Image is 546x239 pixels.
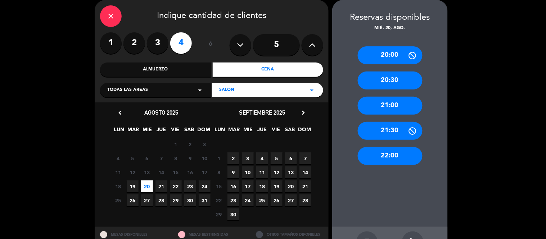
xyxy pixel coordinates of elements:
[358,46,423,64] div: 20:00
[298,125,310,137] span: DOM
[256,166,268,178] span: 11
[184,152,196,164] span: 9
[170,125,181,137] span: VIE
[144,109,178,116] span: agosto 2025
[100,5,323,27] div: Indique cantidad de clientes
[285,152,297,164] span: 6
[127,194,139,206] span: 26
[141,152,153,164] span: 6
[299,180,311,192] span: 21
[195,86,204,95] i: arrow_drop_down
[299,109,307,116] i: chevron_right
[170,194,182,206] span: 29
[184,194,196,206] span: 30
[256,152,268,164] span: 4
[127,152,139,164] span: 5
[214,125,226,137] span: LUN
[285,180,297,192] span: 20
[155,152,167,164] span: 7
[184,180,196,192] span: 23
[271,180,283,192] span: 19
[270,125,282,137] span: VIE
[271,194,283,206] span: 26
[242,152,254,164] span: 3
[112,152,124,164] span: 4
[170,138,182,150] span: 1
[307,86,316,95] i: arrow_drop_down
[271,166,283,178] span: 12
[242,125,254,137] span: MIE
[332,25,448,32] div: mié. 20, ago.
[242,180,254,192] span: 17
[199,180,211,192] span: 24
[213,166,225,178] span: 8
[184,166,196,178] span: 16
[170,166,182,178] span: 15
[198,125,209,137] span: DOM
[228,125,240,137] span: MAR
[284,125,296,137] span: SAB
[199,138,211,150] span: 3
[107,12,115,20] i: close
[332,11,448,25] div: Reservas disponibles
[155,166,167,178] span: 14
[219,87,234,94] span: SALON
[123,32,145,54] label: 2
[100,32,122,54] label: 1
[213,208,225,220] span: 29
[199,152,211,164] span: 10
[256,194,268,206] span: 25
[107,87,148,94] span: Todas las áreas
[227,166,239,178] span: 9
[285,194,297,206] span: 27
[155,180,167,192] span: 21
[127,166,139,178] span: 12
[213,63,324,77] div: Cena
[358,97,423,115] div: 21:00
[299,194,311,206] span: 28
[112,194,124,206] span: 25
[170,180,182,192] span: 22
[227,194,239,206] span: 23
[227,152,239,164] span: 2
[141,125,153,137] span: MIE
[112,180,124,192] span: 18
[271,152,283,164] span: 5
[147,32,168,54] label: 3
[100,63,211,77] div: Almuerzo
[299,152,311,164] span: 7
[299,166,311,178] span: 14
[141,166,153,178] span: 13
[170,32,192,54] label: 4
[199,194,211,206] span: 31
[141,180,153,192] span: 20
[199,166,211,178] span: 17
[170,152,182,164] span: 8
[155,125,167,137] span: JUE
[127,125,139,137] span: MAR
[213,152,225,164] span: 1
[127,180,139,192] span: 19
[199,32,222,58] div: ó
[141,194,153,206] span: 27
[113,125,125,137] span: LUN
[116,109,124,116] i: chevron_left
[227,208,239,220] span: 30
[358,122,423,140] div: 21:30
[227,180,239,192] span: 16
[112,166,124,178] span: 11
[358,147,423,165] div: 22:00
[256,125,268,137] span: JUE
[285,166,297,178] span: 13
[184,138,196,150] span: 2
[256,180,268,192] span: 18
[239,109,285,116] span: septiembre 2025
[358,72,423,89] div: 20:30
[213,194,225,206] span: 22
[242,166,254,178] span: 10
[213,180,225,192] span: 15
[242,194,254,206] span: 24
[184,125,195,137] span: SAB
[155,194,167,206] span: 28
